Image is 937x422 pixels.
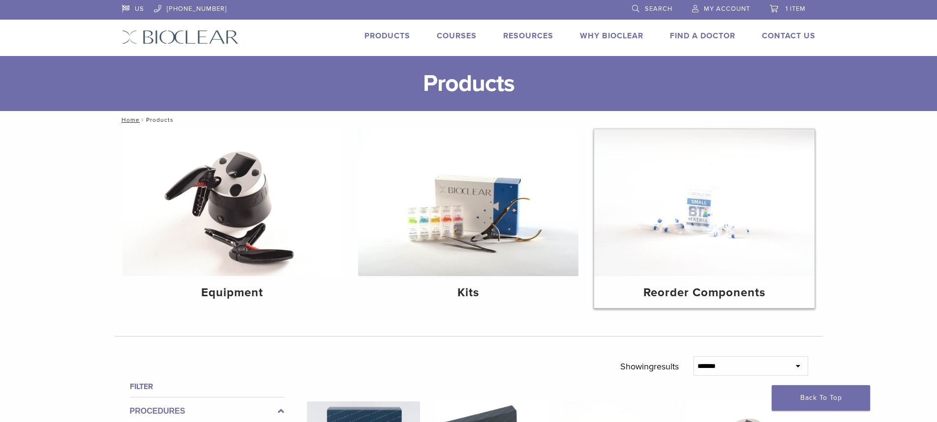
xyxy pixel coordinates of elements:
[594,129,815,308] a: Reorder Components
[620,356,679,377] p: Showing results
[122,129,343,276] img: Equipment
[366,284,571,302] h4: Kits
[594,129,815,276] img: Reorder Components
[762,31,816,41] a: Contact Us
[140,117,146,122] span: /
[670,31,735,41] a: Find A Doctor
[772,385,870,411] a: Back To Top
[580,31,643,41] a: Why Bioclear
[122,30,239,44] img: Bioclear
[503,31,553,41] a: Resources
[645,5,672,13] span: Search
[130,405,284,417] label: Procedures
[786,5,806,13] span: 1 item
[437,31,477,41] a: Courses
[364,31,410,41] a: Products
[115,111,823,129] nav: Products
[358,129,578,308] a: Kits
[130,284,335,302] h4: Equipment
[602,284,807,302] h4: Reorder Components
[130,381,284,393] h4: Filter
[704,5,750,13] span: My Account
[358,129,578,276] img: Kits
[122,129,343,308] a: Equipment
[119,116,140,123] a: Home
